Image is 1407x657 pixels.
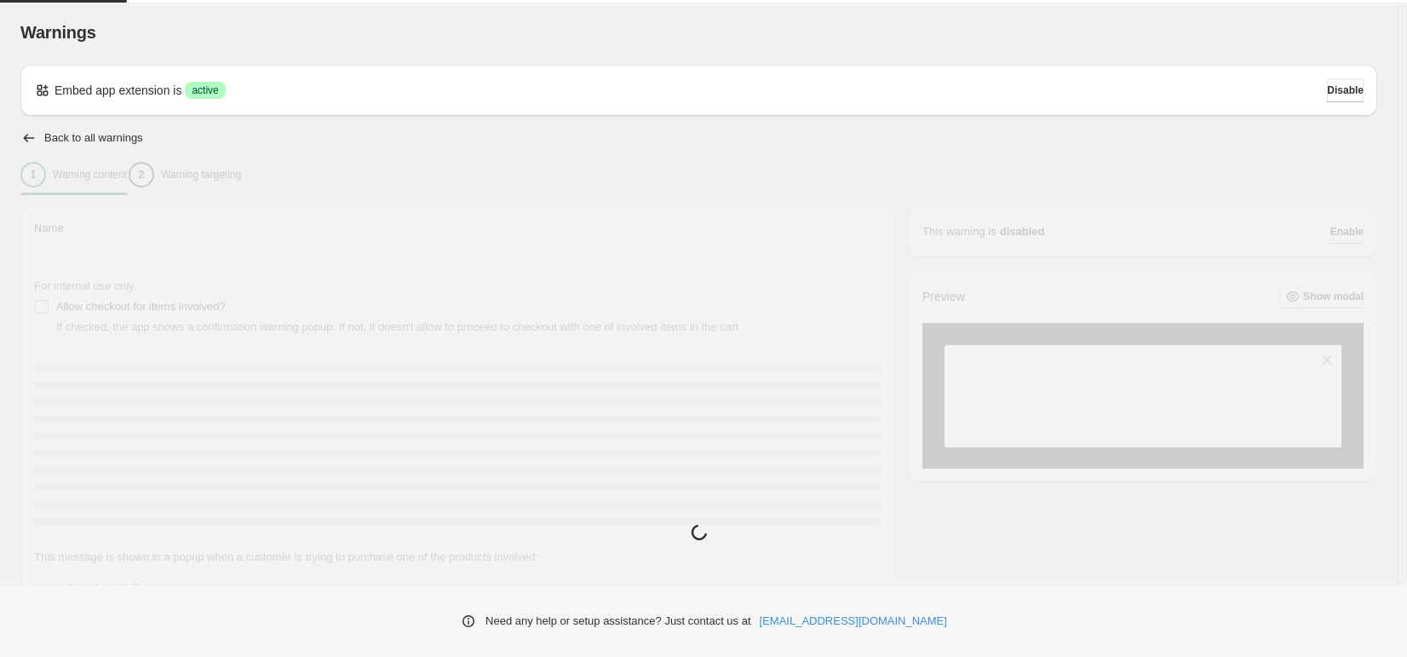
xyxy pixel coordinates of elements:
[20,23,96,42] span: Warnings
[760,613,947,630] a: [EMAIL_ADDRESS][DOMAIN_NAME]
[44,131,143,145] h2: Back to all warnings
[1327,84,1364,97] span: Disable
[1327,78,1364,102] button: Disable
[55,82,181,99] p: Embed app extension is
[192,84,218,97] span: active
